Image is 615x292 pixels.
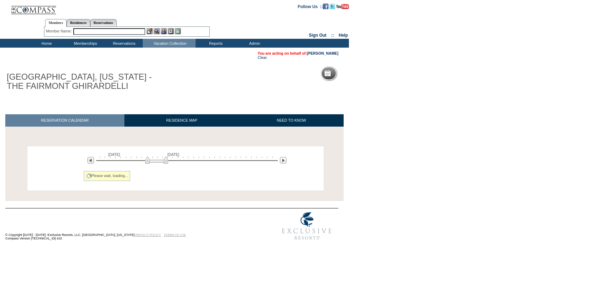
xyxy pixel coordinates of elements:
a: Members [45,19,67,27]
a: TERMS OF USE [164,233,186,237]
td: © Copyright [DATE] - [DATE]. Exclusive Resorts, LLC. [GEOGRAPHIC_DATA], [US_STATE]. Compass Versi... [5,209,252,244]
a: Become our fan on Facebook [323,4,328,8]
a: Sign Out [309,33,326,38]
a: Residences [67,19,90,26]
img: Next [280,157,287,164]
img: spinner2.gif [86,173,92,179]
img: Reservations [168,28,174,34]
h1: [GEOGRAPHIC_DATA], [US_STATE] - THE FAIRMONT GHIRARDELLI [5,71,163,92]
img: Impersonate [161,28,167,34]
a: Clear [258,55,267,60]
img: Become our fan on Facebook [323,4,328,9]
span: You are acting on behalf of: [258,51,338,55]
div: Please wait, loading... [84,171,130,181]
img: Follow us on Twitter [330,4,335,9]
td: Reports [196,39,234,48]
img: Previous [87,157,94,164]
a: RESIDENCE MAP [124,114,239,127]
a: Help [339,33,348,38]
a: [PERSON_NAME] [307,51,338,55]
a: NEED TO KNOW [239,114,344,127]
td: Home [26,39,65,48]
a: PRIVACY POLICY [135,233,161,237]
img: b_edit.gif [147,28,153,34]
a: Subscribe to our YouTube Channel [336,4,349,8]
td: Admin [234,39,273,48]
h5: Reservation Calendar [333,71,387,76]
td: Follow Us :: [298,4,323,9]
span: [DATE] [167,152,179,157]
td: Vacation Collection [143,39,196,48]
a: Follow us on Twitter [330,4,335,8]
td: Memberships [65,39,104,48]
div: Member Name: [46,28,73,34]
img: Exclusive Resorts [275,208,338,244]
td: Reservations [104,39,143,48]
span: :: [331,33,334,38]
img: b_calculator.gif [175,28,181,34]
a: Reservations [90,19,117,26]
span: [DATE] [108,152,120,157]
a: RESERVATION CALENDAR [5,114,124,127]
img: View [154,28,160,34]
img: Subscribe to our YouTube Channel [336,4,349,9]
